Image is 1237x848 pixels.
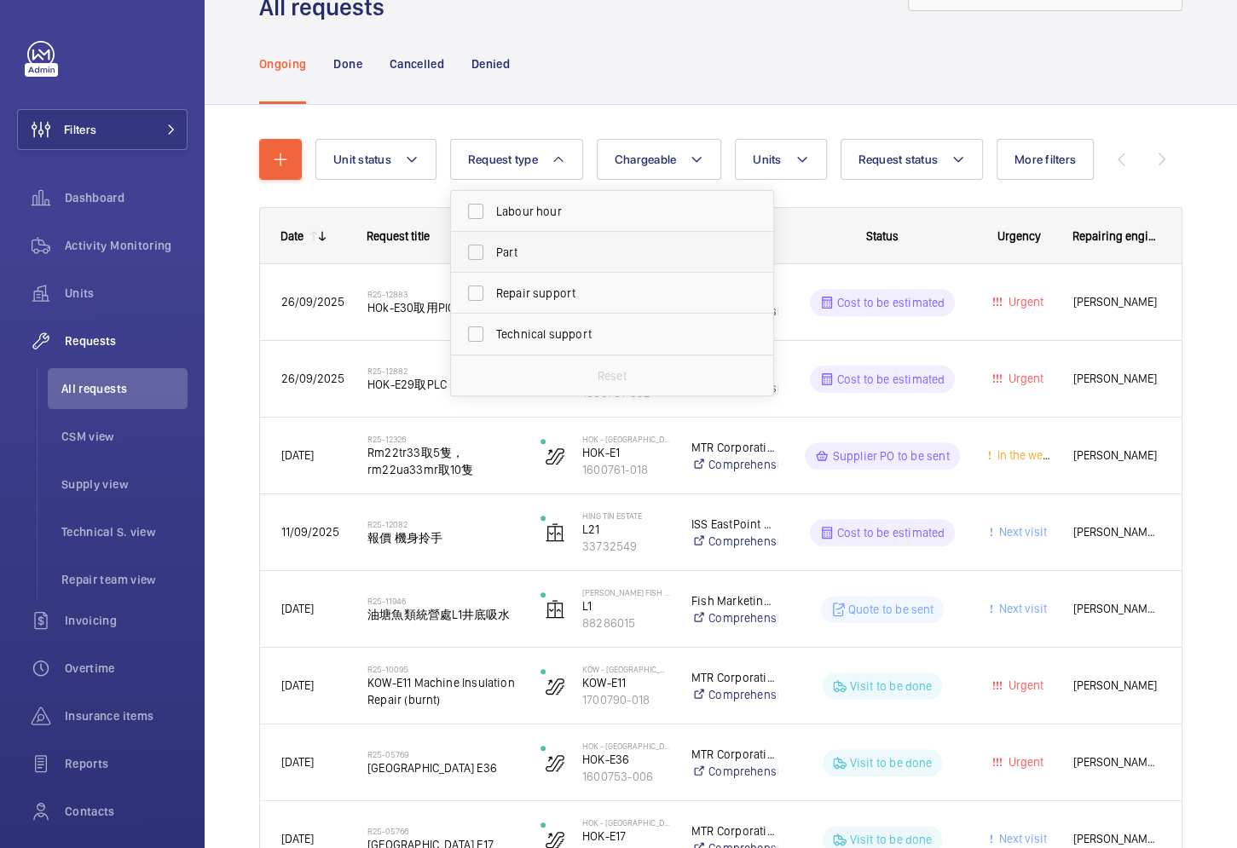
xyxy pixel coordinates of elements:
[691,533,777,550] a: Comprehensive
[598,367,627,384] p: Reset
[582,461,669,478] p: 1600761-018
[65,612,188,629] span: Invoicing
[65,237,188,254] span: Activity Monitoring
[582,751,669,768] p: HOK-E36
[1005,295,1043,309] span: Urgent
[367,444,518,478] span: Rm22tr33取5隻，rm22ua33mr取10隻
[691,669,777,686] p: MTR Corporation Limited
[1073,522,1160,542] span: [PERSON_NAME] Wing Ho
[582,538,669,555] p: 33732549
[281,448,314,462] span: [DATE]
[753,153,781,166] span: Units
[597,139,722,180] button: Chargeable
[367,664,518,674] h2: R25-10095
[545,522,565,543] img: elevator.svg
[582,817,669,828] p: HOK - [GEOGRAPHIC_DATA]
[848,601,934,618] p: Quote to be sent
[691,516,777,533] p: ISS EastPoint Property Management Limited
[61,380,188,397] span: All requests
[281,525,339,539] span: 11/09/2025
[367,529,518,546] span: 報價 機身拎手
[837,371,945,388] p: Cost to be estimated
[691,763,777,780] a: Comprehensive
[858,153,939,166] span: Request status
[545,599,565,620] img: elevator.svg
[468,153,538,166] span: Request type
[61,428,188,445] span: CSM view
[367,606,518,623] span: 油塘魚類統營處L1井底吸水
[1073,369,1160,389] span: [PERSON_NAME]
[850,754,933,771] p: Visit to be done
[65,660,188,677] span: Overtime
[496,326,731,343] span: Technical support
[735,139,826,180] button: Units
[582,587,669,597] p: [PERSON_NAME] Fish Wholesale Market
[691,456,777,473] a: Comprehensive
[545,446,565,466] img: escalator.svg
[1072,229,1161,243] span: Repairing engineer
[61,476,188,493] span: Supply view
[691,746,777,763] p: MTR Corporation Limited
[1005,372,1043,385] span: Urgent
[582,434,669,444] p: HOK - [GEOGRAPHIC_DATA]
[997,229,1041,243] span: Urgency
[1005,678,1043,692] span: Urgent
[471,55,510,72] p: Denied
[582,521,669,538] p: L21
[582,768,669,785] p: 1600753-006
[333,153,391,166] span: Unit status
[1073,676,1160,695] span: [PERSON_NAME]
[582,691,669,708] p: 1700790-018
[65,707,188,724] span: Insurance items
[691,592,777,609] p: Fish Marketing Organization
[545,676,565,696] img: escalator.svg
[496,203,731,220] span: Labour hour
[281,832,314,845] span: [DATE]
[259,55,306,72] p: Ongoing
[367,674,518,708] span: KOW-E11 Machine Insulation Repair (burnt)
[691,439,777,456] p: MTR Corporation Limited
[582,614,669,632] p: 88286015
[367,434,518,444] h2: R25-12326
[281,295,344,309] span: 26/09/2025
[832,447,949,464] p: Supplier PO to be sent
[61,523,188,540] span: Technical S. view
[582,597,669,614] p: L1
[582,828,669,845] p: HOK-E17
[367,826,518,836] h2: R25-05766
[450,139,583,180] button: Request type
[545,753,565,773] img: escalator.svg
[280,229,303,243] div: Date
[367,749,518,759] h2: R25-05769
[333,55,361,72] p: Done
[61,571,188,588] span: Repair team view
[496,285,731,302] span: Repair support
[615,153,677,166] span: Chargeable
[390,55,444,72] p: Cancelled
[691,609,777,626] a: Comprehensive
[65,285,188,302] span: Units
[997,139,1094,180] button: More filters
[496,244,731,261] span: Part
[837,294,945,311] p: Cost to be estimated
[367,366,518,376] h2: R25-12882
[367,289,518,299] h2: R25-12883
[65,332,188,349] span: Requests
[996,525,1047,539] span: Next visit
[841,139,984,180] button: Request status
[837,524,945,541] p: Cost to be estimated
[691,822,777,839] p: MTR Corporation Limited
[281,372,344,385] span: 26/09/2025
[582,674,669,691] p: KOW-E11
[582,664,669,674] p: KOW - [GEOGRAPHIC_DATA]
[315,139,436,180] button: Unit status
[367,596,518,606] h2: R25-11946
[65,803,188,820] span: Contacts
[582,444,669,461] p: HOK-E1
[1073,446,1160,465] span: [PERSON_NAME]
[367,519,518,529] h2: R25-12082
[367,229,430,243] span: Request title
[17,109,188,150] button: Filters
[582,741,669,751] p: HOK - [GEOGRAPHIC_DATA]
[1005,755,1043,769] span: Urgent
